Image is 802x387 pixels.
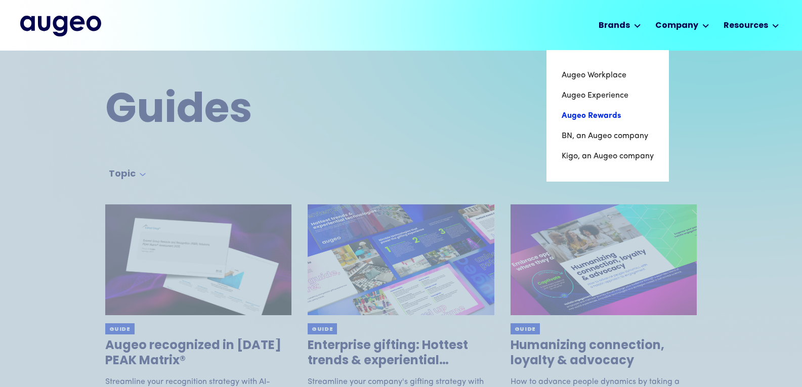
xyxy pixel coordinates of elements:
[599,20,630,32] div: Brands
[562,106,654,126] a: Augeo Rewards
[655,20,698,32] div: Company
[20,16,101,36] img: Augeo's full logo in midnight blue.
[562,126,654,146] a: BN, an Augeo company
[724,20,768,32] div: Resources
[20,16,101,36] a: home
[546,50,669,182] nav: Brands
[562,146,654,166] a: Kigo, an Augeo company
[562,85,654,106] a: Augeo Experience
[562,65,654,85] a: Augeo Workplace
